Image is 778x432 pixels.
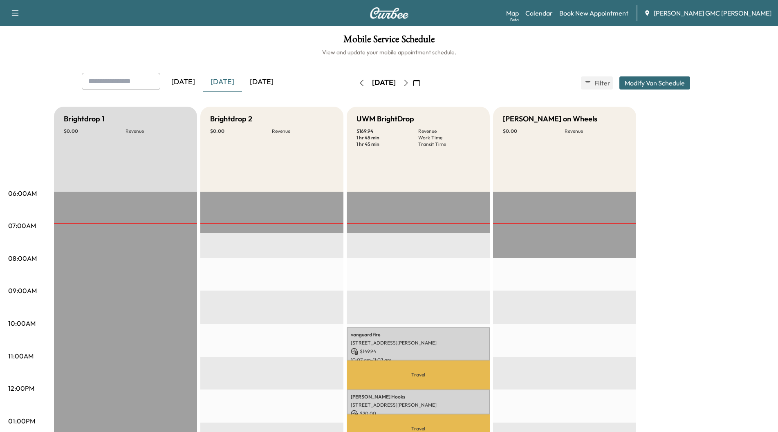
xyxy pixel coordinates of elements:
p: 1 hr 45 min [356,141,418,148]
h5: UWM BrightDrop [356,113,414,125]
p: Revenue [272,128,334,134]
p: 11:00AM [8,351,34,361]
h5: [PERSON_NAME] on Wheels [503,113,597,125]
p: Revenue [418,128,480,134]
div: [DATE] [242,73,281,92]
a: Calendar [525,8,553,18]
p: $ 0.00 [64,128,126,134]
span: Filter [594,78,609,88]
p: Revenue [126,128,187,134]
div: [DATE] [203,73,242,92]
p: 12:00PM [8,383,34,393]
p: Travel [347,360,490,389]
p: 01:00PM [8,416,35,426]
a: Book New Appointment [559,8,628,18]
p: 10:00AM [8,318,36,328]
p: [PERSON_NAME] Hooks [351,394,486,400]
p: $ 169.94 [356,128,418,134]
h6: View and update your mobile appointment schedule. [8,48,770,56]
p: Transit Time [418,141,480,148]
div: [DATE] [372,78,396,88]
h5: Brightdrop 1 [64,113,105,125]
p: 07:00AM [8,221,36,231]
p: [STREET_ADDRESS][PERSON_NAME] [351,402,486,408]
h5: Brightdrop 2 [210,113,252,125]
p: Work Time [418,134,480,141]
span: [PERSON_NAME] GMC [PERSON_NAME] [654,8,771,18]
p: 08:00AM [8,253,37,263]
p: $ 0.00 [503,128,565,134]
p: $ 20.00 [351,410,486,417]
button: Filter [581,76,613,90]
p: 06:00AM [8,188,37,198]
p: 09:00AM [8,286,37,295]
a: MapBeta [506,8,519,18]
h1: Mobile Service Schedule [8,34,770,48]
p: [STREET_ADDRESS][PERSON_NAME] [351,340,486,346]
img: Curbee Logo [370,7,409,19]
p: vanguard fire [351,331,486,338]
p: $ 149.94 [351,348,486,355]
p: 1 hr 45 min [356,134,418,141]
div: [DATE] [164,73,203,92]
div: Beta [510,17,519,23]
p: Revenue [565,128,626,134]
p: 10:07 am - 11:07 am [351,357,486,363]
button: Modify Van Schedule [619,76,690,90]
p: $ 0.00 [210,128,272,134]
